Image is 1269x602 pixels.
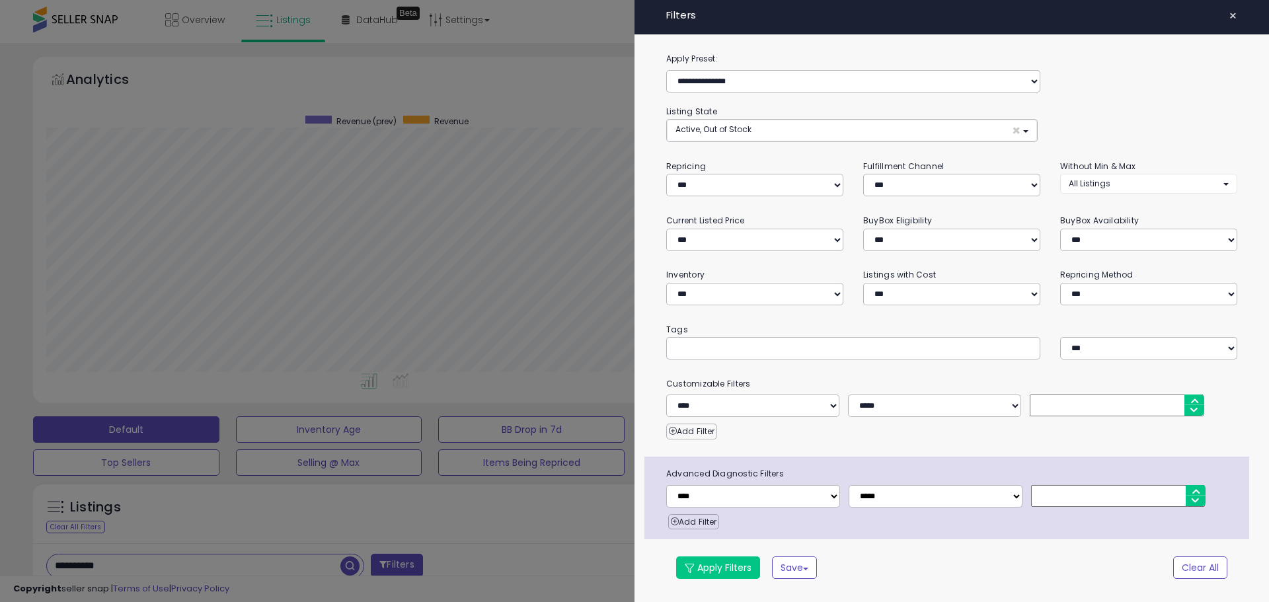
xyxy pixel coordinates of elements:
[772,556,817,579] button: Save
[1012,124,1020,137] span: ×
[666,424,717,439] button: Add Filter
[1223,7,1243,25] button: ×
[666,161,706,172] small: Repricing
[863,215,932,226] small: BuyBox Eligibility
[1060,161,1136,172] small: Without Min & Max
[666,10,1237,21] h4: Filters
[675,124,751,135] span: Active, Out of Stock
[668,514,719,530] button: Add Filter
[1060,269,1134,280] small: Repricing Method
[676,556,760,579] button: Apply Filters
[656,467,1249,481] span: Advanced Diagnostic Filters
[1069,178,1110,189] span: All Listings
[667,120,1037,141] button: Active, Out of Stock ×
[666,269,705,280] small: Inventory
[863,161,944,172] small: Fulfillment Channel
[1060,215,1139,226] small: BuyBox Availability
[863,269,936,280] small: Listings with Cost
[656,322,1247,337] small: Tags
[666,106,717,117] small: Listing State
[1229,7,1237,25] span: ×
[656,377,1247,391] small: Customizable Filters
[1173,556,1227,579] button: Clear All
[656,52,1247,66] label: Apply Preset:
[666,215,744,226] small: Current Listed Price
[1060,174,1237,193] button: All Listings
